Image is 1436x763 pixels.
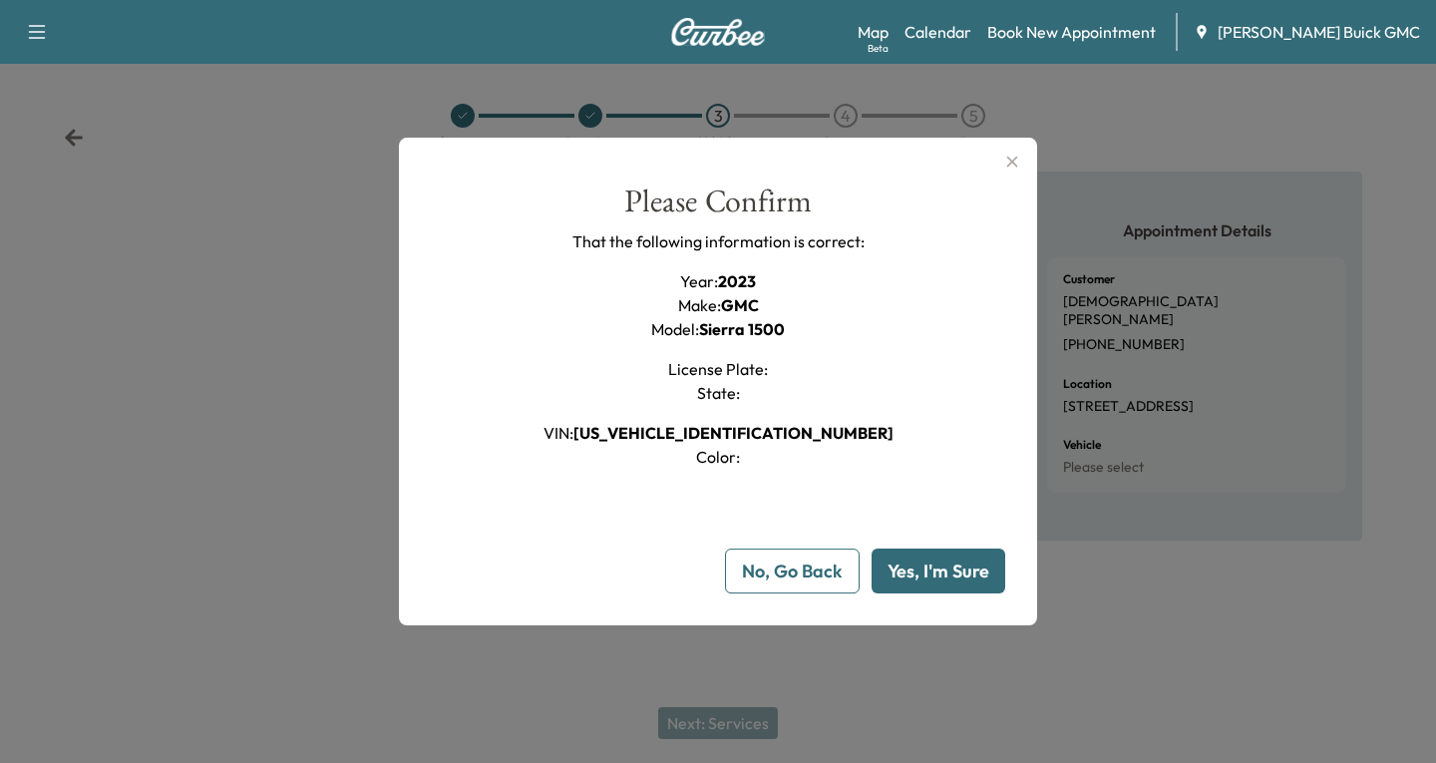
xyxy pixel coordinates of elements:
[696,445,740,469] h1: Color :
[858,20,889,44] a: MapBeta
[678,293,759,317] h1: Make :
[697,381,740,405] h1: State :
[868,41,889,56] div: Beta
[872,549,1005,593] button: Yes, I'm Sure
[543,421,894,445] h1: VIN :
[624,186,812,230] div: Please Confirm
[1218,20,1420,44] span: [PERSON_NAME] Buick GMC
[904,20,971,44] a: Calendar
[680,269,756,293] h1: Year :
[725,549,860,593] button: No, Go Back
[572,229,865,253] p: That the following information is correct:
[718,271,756,291] span: 2023
[651,317,785,341] h1: Model :
[987,20,1156,44] a: Book New Appointment
[668,357,768,381] h1: License Plate :
[699,319,785,339] span: Sierra 1500
[573,423,894,443] span: [US_VEHICLE_IDENTIFICATION_NUMBER]
[670,18,766,46] img: Curbee Logo
[721,295,759,315] span: GMC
